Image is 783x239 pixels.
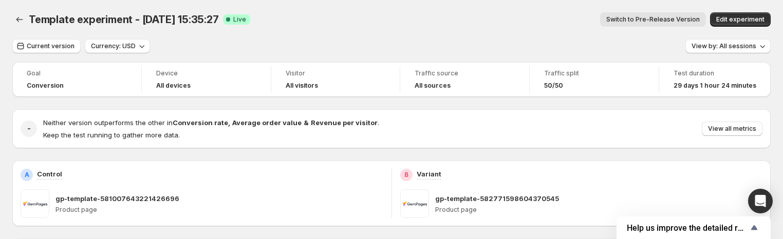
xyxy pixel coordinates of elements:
[43,131,180,139] span: Keep the test running to gather more data.
[415,82,451,90] h4: All sources
[12,39,81,53] button: Current version
[286,69,386,77] span: Visitor
[27,42,74,50] span: Current version
[21,189,49,218] img: gp-template-581007643221426696
[286,82,318,90] h4: All visitors
[25,171,29,179] h2: A
[708,125,756,133] span: View all metrics
[156,82,191,90] h4: All devices
[674,69,756,77] span: Test duration
[27,69,127,77] span: Goal
[435,206,763,214] p: Product page
[156,68,256,91] a: DeviceAll devices
[43,118,379,127] span: Neither version outperforms the other in .
[156,69,256,77] span: Device
[544,68,644,91] a: Traffic split50/50
[674,82,756,90] span: 29 days 1 hour 24 minutes
[600,12,706,27] button: Switch to Pre-Release Version
[12,12,27,27] button: Back
[748,189,773,213] div: Open Intercom Messenger
[702,122,762,136] button: View all metrics
[415,68,515,91] a: Traffic sourceAll sources
[85,39,150,53] button: Currency: USD
[674,68,756,91] a: Test duration29 days 1 hour 24 minutes
[606,15,700,24] span: Switch to Pre-Release Version
[27,68,127,91] a: GoalConversion
[716,15,765,24] span: Edit experiment
[286,68,386,91] a: VisitorAll visitors
[627,222,760,234] button: Show survey - Help us improve the detailed report for A/B campaigns
[435,193,559,204] p: gp-template-582771598604370545
[91,42,136,50] span: Currency: USD
[627,223,748,233] span: Help us improve the detailed report for A/B campaigns
[27,124,31,134] h2: -
[544,82,563,90] span: 50/50
[544,69,644,77] span: Traffic split
[232,118,302,127] strong: Average order value
[304,118,309,127] strong: &
[404,171,408,179] h2: B
[173,118,228,127] strong: Conversion rate
[400,189,429,218] img: gp-template-582771598604370545
[692,42,756,50] span: View by: All sessions
[417,169,441,179] p: Variant
[228,118,230,127] strong: ,
[685,39,771,53] button: View by: All sessions
[37,169,62,179] p: Control
[55,206,383,214] p: Product page
[27,82,64,90] span: Conversion
[415,69,515,77] span: Traffic source
[233,15,246,24] span: Live
[311,118,378,127] strong: Revenue per visitor
[29,13,219,26] span: Template experiment - [DATE] 15:35:27
[55,193,179,204] p: gp-template-581007643221426696
[710,12,771,27] button: Edit experiment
